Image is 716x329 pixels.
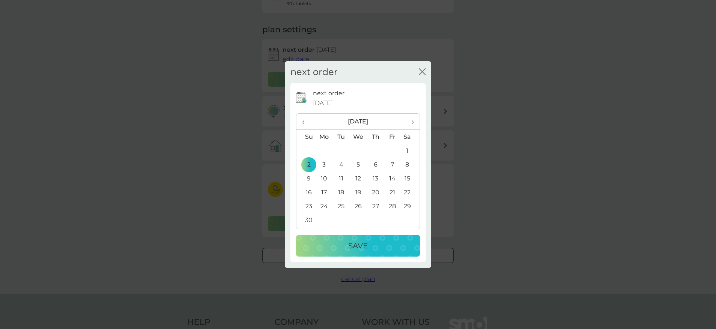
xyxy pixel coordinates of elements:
td: 23 [296,199,316,213]
td: 13 [367,171,384,185]
td: 25 [333,199,350,213]
td: 21 [384,185,401,199]
span: › [406,114,414,129]
td: 24 [316,199,333,213]
th: [DATE] [316,114,401,130]
td: 17 [316,185,333,199]
td: 26 [350,199,367,213]
td: 12 [350,171,367,185]
th: Th [367,130,384,144]
td: 6 [367,158,384,171]
th: Sa [401,130,420,144]
th: Fr [384,130,401,144]
td: 29 [401,199,420,213]
p: Save [348,240,368,252]
span: ‹ [302,114,310,129]
td: 19 [350,185,367,199]
td: 10 [316,171,333,185]
th: Su [296,130,316,144]
td: 4 [333,158,350,171]
td: 8 [401,158,420,171]
th: Tu [333,130,350,144]
td: 9 [296,171,316,185]
td: 20 [367,185,384,199]
td: 16 [296,185,316,199]
button: Save [296,235,420,257]
p: next order [313,89,344,98]
h2: next order [290,67,338,78]
td: 18 [333,185,350,199]
span: [DATE] [313,98,333,108]
td: 5 [350,158,367,171]
td: 14 [384,171,401,185]
td: 7 [384,158,401,171]
td: 11 [333,171,350,185]
td: 15 [401,171,420,185]
td: 3 [316,158,333,171]
th: We [350,130,367,144]
th: Mo [316,130,333,144]
td: 1 [401,144,420,158]
td: 30 [296,213,316,227]
td: 2 [296,158,316,171]
button: close [419,68,426,76]
td: 28 [384,199,401,213]
td: 27 [367,199,384,213]
td: 22 [401,185,420,199]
